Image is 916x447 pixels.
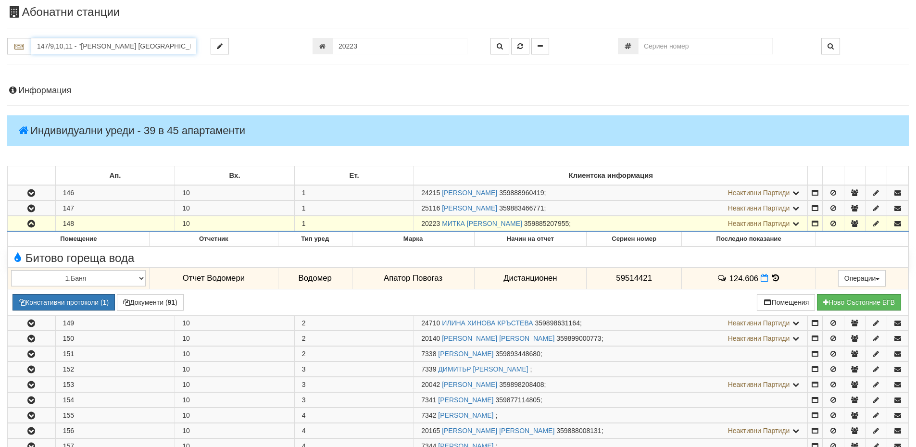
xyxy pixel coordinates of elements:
[302,319,306,327] span: 2
[55,423,175,438] td: 156
[421,204,440,212] span: Партида №
[442,220,522,227] a: МИТКА [PERSON_NAME]
[55,347,175,361] td: 151
[414,216,808,232] td: ;
[421,396,436,404] span: Партида №
[55,216,175,232] td: 148
[7,6,909,18] h3: Абонатни станции
[302,189,306,197] span: 1
[728,427,790,435] span: Неактивни Партиди
[421,381,440,388] span: Партида №
[728,204,790,212] span: Неактивни Партиди
[442,427,554,435] a: [PERSON_NAME] [PERSON_NAME]
[414,331,808,346] td: ;
[414,393,808,408] td: ;
[175,331,295,346] td: 10
[495,396,540,404] span: 359877114805
[838,270,886,286] button: Операции
[302,427,306,435] span: 4
[442,189,497,197] a: [PERSON_NAME]
[352,267,474,289] td: Апатор Повогаз
[55,393,175,408] td: 154
[414,423,808,438] td: ;
[278,232,352,247] th: Тип уред
[55,185,175,200] td: 146
[414,408,808,423] td: ;
[771,273,781,283] span: История на показанията
[556,427,601,435] span: 359888008131
[887,166,909,186] td: : No sort applied, sorting is disabled
[474,232,587,247] th: Начин на отчет
[55,331,175,346] td: 150
[442,204,497,212] a: [PERSON_NAME]
[616,273,652,283] span: 59514421
[110,172,121,179] b: Ап.
[55,362,175,377] td: 152
[55,377,175,392] td: 153
[175,216,295,232] td: 10
[117,294,184,310] button: Документи (91)
[421,220,440,227] span: Партида №
[421,411,436,419] span: Партида №
[55,316,175,331] td: 149
[175,166,295,186] td: Вх.: No sort applied, sorting is disabled
[728,381,790,388] span: Неактивни Партиди
[302,204,306,212] span: 1
[55,408,175,423] td: 155
[414,316,808,331] td: ;
[175,347,295,361] td: 10
[183,273,245,283] span: Отчет Водомери
[844,166,866,186] td: : No sort applied, sorting is disabled
[808,166,823,186] td: : No sort applied, sorting is disabled
[817,294,901,310] button: Новo Състояние БГВ
[168,298,176,306] b: 91
[175,423,295,438] td: 10
[499,381,544,388] span: 359898208408
[8,232,150,247] th: Помещение
[587,232,682,247] th: Сериен номер
[175,316,295,331] td: 10
[728,335,790,342] span: Неактивни Партиди
[866,166,887,186] td: : No sort applied, sorting is disabled
[414,201,808,216] td: ;
[350,172,359,179] b: Ет.
[438,350,493,358] a: [PERSON_NAME]
[294,166,414,186] td: Ет.: No sort applied, sorting is disabled
[352,232,474,247] th: Марка
[414,362,808,377] td: ;
[7,86,909,96] h4: Информация
[175,377,295,392] td: 10
[442,319,533,327] a: ИЛИНА ХИНОВА КРЪСТЕВА
[414,377,808,392] td: ;
[31,38,196,54] input: Абонатна станция
[682,232,816,247] th: Последно показание
[175,393,295,408] td: 10
[175,408,295,423] td: 10
[302,381,306,388] span: 3
[175,362,295,377] td: 10
[499,204,544,212] span: 359883466771
[302,350,306,358] span: 2
[421,427,440,435] span: Партида №
[278,267,352,289] td: Водомер
[569,172,653,179] b: Клиентска информация
[524,220,569,227] span: 359885207955
[438,396,493,404] a: [PERSON_NAME]
[302,396,306,404] span: 3
[421,365,436,373] span: Партида №
[302,411,306,419] span: 4
[7,115,909,146] h4: Индивидуални уреди - 39 в 45 апартаменти
[757,294,816,310] button: Помещения
[728,220,790,227] span: Неактивни Партиди
[442,335,554,342] a: [PERSON_NAME] [PERSON_NAME]
[55,201,175,216] td: 147
[421,350,436,358] span: Партида №
[638,38,773,54] input: Сериен номер
[11,252,134,264] span: Битово гореща вода
[55,166,175,186] td: Ап.: No sort applied, sorting is disabled
[474,267,587,289] td: Дистанционен
[302,220,306,227] span: 1
[728,189,790,197] span: Неактивни Партиди
[495,350,540,358] span: 359893448680
[421,335,440,342] span: Партида №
